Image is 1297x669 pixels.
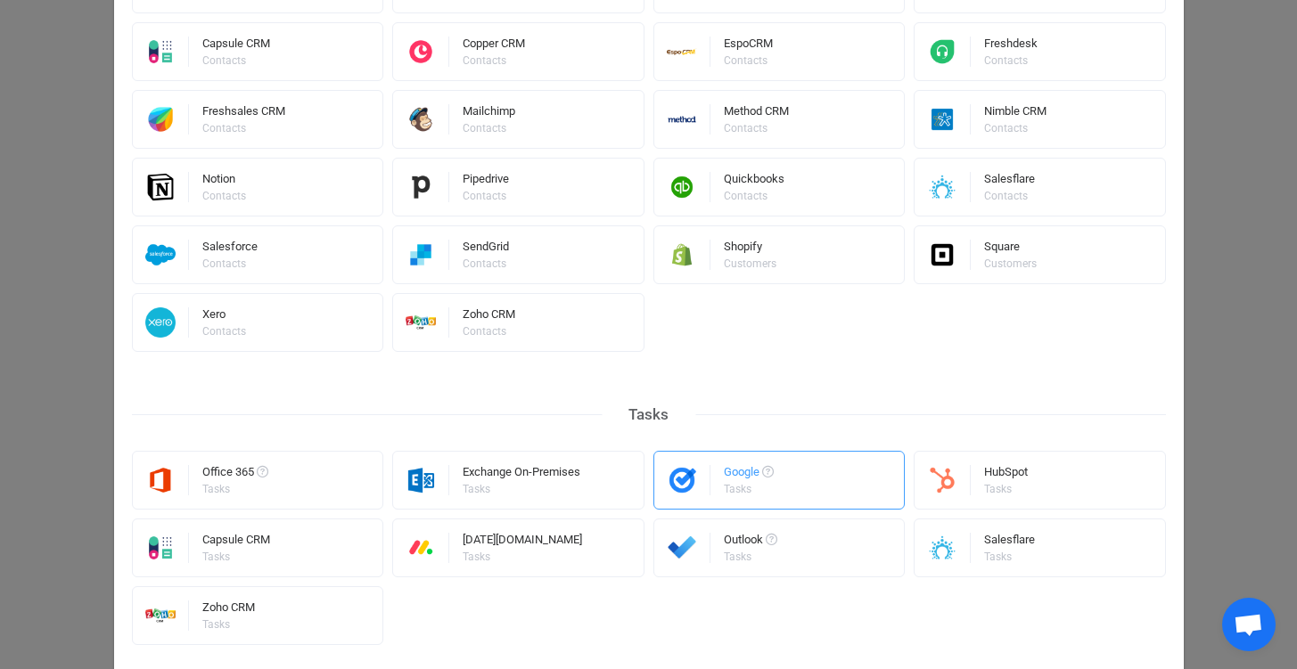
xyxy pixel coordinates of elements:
img: microsoft365.png [133,465,189,495]
div: Capsule CRM [202,37,270,55]
img: zoho-crm.png [133,600,189,631]
div: Freshsales CRM [202,105,285,123]
div: Freshdesk [984,37,1038,55]
div: Customers [724,258,776,269]
div: Contacts [724,55,770,66]
img: copper.png [393,37,449,67]
img: capsule.png [133,533,189,563]
div: Tasks [984,484,1025,494]
div: Outlook [724,534,777,551]
div: Contacts [463,326,513,337]
img: sendgrid.png [393,240,449,270]
div: Contacts [202,55,267,66]
div: Shopify [724,241,779,258]
div: Xero [202,308,249,326]
div: Tasks [724,484,771,494]
div: Contacts [202,258,255,269]
div: HubSpot [984,466,1028,484]
div: Zoho CRM [202,601,255,619]
div: Quickbooks [724,173,784,191]
img: freshdesk.png [915,37,971,67]
img: shopify.png [654,240,710,270]
div: Salesflare [984,534,1035,551]
div: Contacts [463,55,522,66]
div: Contacts [984,191,1032,201]
div: Office 365 [202,466,268,484]
img: nimble.png [915,104,971,135]
div: Exchange On-Premises [463,466,580,484]
img: google-tasks.png [654,465,710,495]
img: capsule.png [133,37,189,67]
div: Contacts [984,123,1044,134]
div: Tasks [202,551,267,562]
div: Tasks [602,401,695,428]
div: Tasks [724,551,775,562]
div: Tasks [202,484,266,494]
div: Capsule CRM [202,534,270,551]
img: microsoft-todo.png [654,533,710,563]
div: Contacts [463,258,506,269]
div: Tasks [463,484,578,494]
div: Customers [984,258,1037,269]
img: monday.png [393,533,449,563]
div: Notion [202,173,249,191]
div: Salesflare [984,173,1035,191]
div: Method CRM [724,105,789,123]
div: EspoCRM [724,37,773,55]
div: SendGrid [463,241,509,258]
div: Zoho CRM [463,308,515,326]
div: Contacts [724,191,782,201]
img: salesforce.png [133,240,189,270]
div: Salesforce [202,241,258,258]
div: Contacts [463,191,506,201]
div: Contacts [724,123,786,134]
div: Square [984,241,1039,258]
div: Tasks [984,551,1032,562]
img: quickbooks.png [654,172,710,202]
img: freshworks.png [133,104,189,135]
img: salesflare.png [915,533,971,563]
div: Contacts [202,123,283,134]
img: espo-crm.png [654,37,710,67]
img: zoho-crm.png [393,307,449,338]
img: square.png [915,240,971,270]
div: Mailchimp [463,105,515,123]
img: mailchimp.png [393,104,449,135]
div: Copper CRM [463,37,525,55]
img: methodcrm.png [654,104,710,135]
div: Tasks [463,551,579,562]
img: pipedrive.png [393,172,449,202]
div: Nimble CRM [984,105,1047,123]
div: Contacts [202,326,246,337]
div: [DATE][DOMAIN_NAME] [463,534,582,551]
img: notion.png [133,172,189,202]
img: exchange.png [393,465,449,495]
div: Pipedrive [463,173,509,191]
div: Contacts [463,123,513,134]
img: xero.png [133,307,189,338]
div: Contacts [984,55,1035,66]
div: Tasks [202,619,252,630]
div: Contacts [202,191,246,201]
div: Google [724,466,774,484]
a: Open chat [1222,598,1276,651]
img: salesflare.png [915,172,971,202]
img: hubspot.png [915,465,971,495]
